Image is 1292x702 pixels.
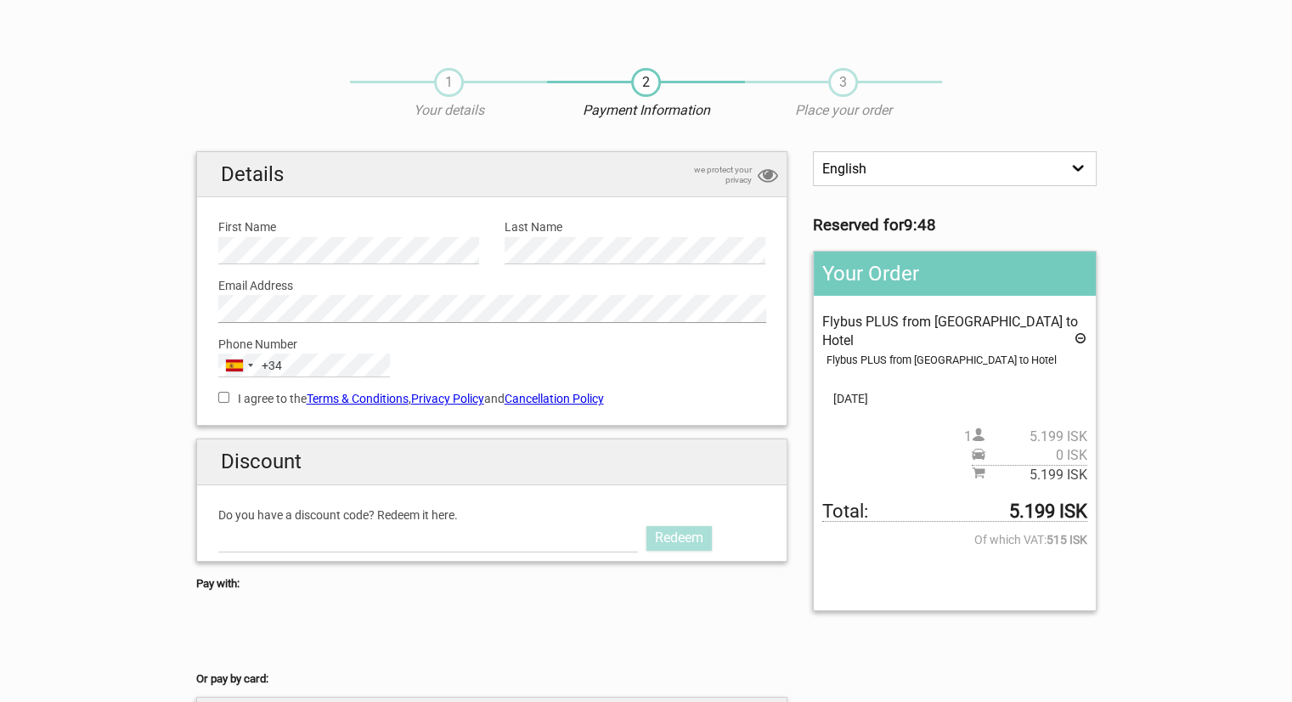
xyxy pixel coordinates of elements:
span: Subtotal [972,465,1087,484]
span: Pickup price [972,446,1087,465]
i: privacy protection [758,165,778,188]
label: Phone Number [218,335,766,354]
h5: Or pay by card: [196,670,788,688]
a: Terms & Conditions [307,392,409,405]
iframe: Secure payment button frame [196,614,349,648]
h5: Pay with: [196,575,788,593]
p: Your details [350,101,547,120]
span: Total to be paid [822,502,1086,522]
label: Email Address [218,276,766,295]
a: Cancellation Policy [505,392,604,405]
span: 1 person(s) [964,427,1087,446]
a: Privacy Policy [411,392,484,405]
span: 3 [828,68,858,97]
span: 0 ISK [985,446,1087,465]
label: Do you have a discount code? Redeem it here. [218,506,766,524]
h3: Reserved for [813,216,1096,235]
span: 5.199 ISK [985,466,1087,484]
h2: Your Order [814,252,1095,296]
p: We're away right now. Please check back later! [24,30,192,43]
strong: 5.199 ISK [1009,502,1087,521]
span: 1 [434,68,464,97]
a: Redeem [646,526,712,550]
label: First Name [218,218,479,236]
p: Payment Information [547,101,744,120]
strong: 515 ISK [1047,530,1087,549]
strong: 9:48 [904,216,936,235]
div: Flybus PLUS from [GEOGRAPHIC_DATA] to Hotel [827,351,1086,370]
span: Flybus PLUS from [GEOGRAPHIC_DATA] to Hotel [822,314,1078,348]
span: Of which VAT: [822,530,1086,549]
h2: Discount [197,439,787,484]
button: Open LiveChat chat widget [195,26,216,47]
label: Last Name [505,218,765,236]
span: 2 [631,68,661,97]
span: we protect your privacy [667,165,752,185]
button: Selected country [219,354,282,376]
span: 5.199 ISK [985,427,1087,446]
label: I agree to the , and [218,389,766,408]
span: [DATE] [822,389,1086,408]
p: Place your order [745,101,942,120]
h2: Details [197,152,787,197]
div: +34 [262,356,282,375]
